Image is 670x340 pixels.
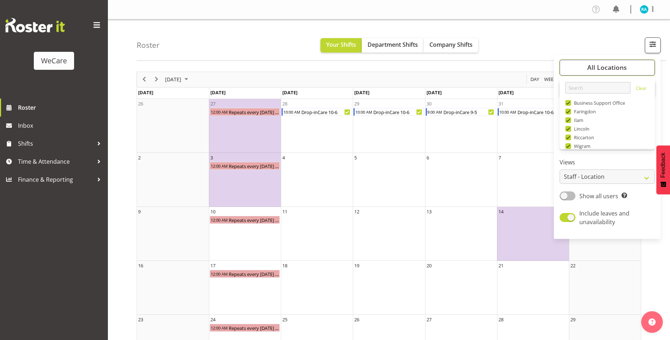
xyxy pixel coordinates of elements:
[210,216,280,224] div: Repeats every monday - Rachna Anderson Begin From Monday, November 10, 2025 at 12:00:00 AM GMT+13...
[152,75,161,84] button: Next
[570,262,575,269] div: 22
[210,208,215,215] div: 10
[18,138,94,149] span: Shifts
[354,108,424,116] div: Drop-inCare 10-6 Begin From Wednesday, October 29, 2025 at 10:00:00 AM GMT+13:00 Ends At Wednesda...
[355,108,373,115] div: 10:00 AM
[373,108,423,115] div: Drop-inCare 10-6
[427,208,432,215] div: 13
[209,207,281,261] td: Monday, November 10, 2025
[209,99,281,153] td: Monday, October 27, 2025
[498,208,503,215] div: 14
[571,143,591,149] span: Wigram
[164,75,191,84] button: November 2025
[648,318,656,326] img: help-xxl-2.png
[18,156,94,167] span: Time & Attendance
[560,158,655,167] label: Views
[429,41,473,49] span: Company Shifts
[210,216,228,223] div: 12:00 AM
[138,89,153,96] span: [DATE]
[570,316,575,323] div: 29
[210,154,213,161] div: 3
[210,324,228,331] div: 12:00 AM
[18,102,104,113] span: Roster
[645,37,661,53] button: Filter Shifts
[282,89,297,96] span: [DATE]
[354,89,369,96] span: [DATE]
[282,108,352,116] div: Drop-inCare 10-6 Begin From Tuesday, October 28, 2025 at 10:00:00 AM GMT+13:00 Ends At Tuesday, O...
[210,324,280,332] div: Repeats every monday - Rachna Anderson Begin From Monday, November 24, 2025 at 12:00:00 AM GMT+13...
[424,38,478,53] button: Company Shifts
[660,153,666,178] span: Feedback
[301,108,351,115] div: Drop-inCare 10-6
[140,75,149,84] button: Previous
[138,262,143,269] div: 16
[427,262,432,269] div: 20
[517,108,568,115] div: Drop-inCare 10-6
[587,63,627,72] span: All Locations
[499,108,517,115] div: 10:00 AM
[282,208,287,215] div: 11
[41,55,67,66] div: WeCare
[209,261,281,315] td: Monday, November 17, 2025
[138,100,143,107] div: 26
[228,216,279,223] div: Repeats every [DATE] - [PERSON_NAME]
[543,75,557,84] span: Week
[354,316,359,323] div: 26
[228,324,279,331] div: Repeats every [DATE] - [PERSON_NAME]
[497,153,569,207] td: Friday, November 7, 2025
[163,72,192,87] div: November 2025
[571,100,625,106] span: Business Support Office
[426,108,496,116] div: Drop-inCare 9-5 Begin From Thursday, October 30, 2025 at 9:00:00 AM GMT+13:00 Ends At Thursday, O...
[427,100,432,107] div: 30
[138,72,150,87] div: previous period
[282,262,287,269] div: 18
[228,162,279,169] div: Repeats every [DATE] - [PERSON_NAME]
[281,99,353,153] td: Tuesday, October 28, 2025
[498,316,503,323] div: 28
[326,41,356,49] span: Your Shifts
[353,207,425,261] td: Wednesday, November 12, 2025
[320,38,362,53] button: Your Shifts
[210,316,215,323] div: 24
[497,207,569,261] td: Friday, November 14, 2025
[210,162,228,169] div: 12:00 AM
[228,108,279,115] div: Repeats every [DATE] - [PERSON_NAME]
[579,209,629,226] span: Include leaves and unavailability
[425,261,497,315] td: Thursday, November 20, 2025
[209,153,281,207] td: Monday, November 3, 2025
[164,75,182,84] span: [DATE]
[137,207,209,261] td: Sunday, November 9, 2025
[498,262,503,269] div: 21
[283,108,301,115] div: 10:00 AM
[565,82,630,94] input: Search
[640,5,648,14] img: rachna-anderson11498.jpg
[210,108,280,116] div: Repeats every monday - Rachna Anderson Begin From Monday, October 27, 2025 at 12:00:00 AM GMT+13:...
[18,120,104,131] span: Inbox
[210,89,225,96] span: [DATE]
[210,270,228,277] div: 12:00 AM
[228,270,279,277] div: Repeats every [DATE] - [PERSON_NAME]
[282,316,287,323] div: 25
[354,262,359,269] div: 19
[425,153,497,207] td: Thursday, November 6, 2025
[18,174,94,185] span: Finance & Reporting
[560,60,655,76] button: All Locations
[354,100,359,107] div: 29
[543,75,558,84] button: Timeline Week
[569,261,641,315] td: Saturday, November 22, 2025
[368,41,418,49] span: Department Shifts
[210,100,215,107] div: 27
[281,261,353,315] td: Tuesday, November 18, 2025
[137,41,160,49] h4: Roster
[425,207,497,261] td: Thursday, November 13, 2025
[636,85,647,94] a: Clear
[571,135,594,140] span: Riccarton
[150,72,163,87] div: next period
[498,108,568,116] div: Drop-inCare 10-6 Begin From Friday, October 31, 2025 at 10:00:00 AM GMT+13:00 Ends At Friday, Oct...
[138,208,141,215] div: 9
[571,126,590,132] span: Lincoln
[427,108,443,115] div: 9:00 AM
[362,38,424,53] button: Department Shifts
[282,100,287,107] div: 28
[427,154,429,161] div: 6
